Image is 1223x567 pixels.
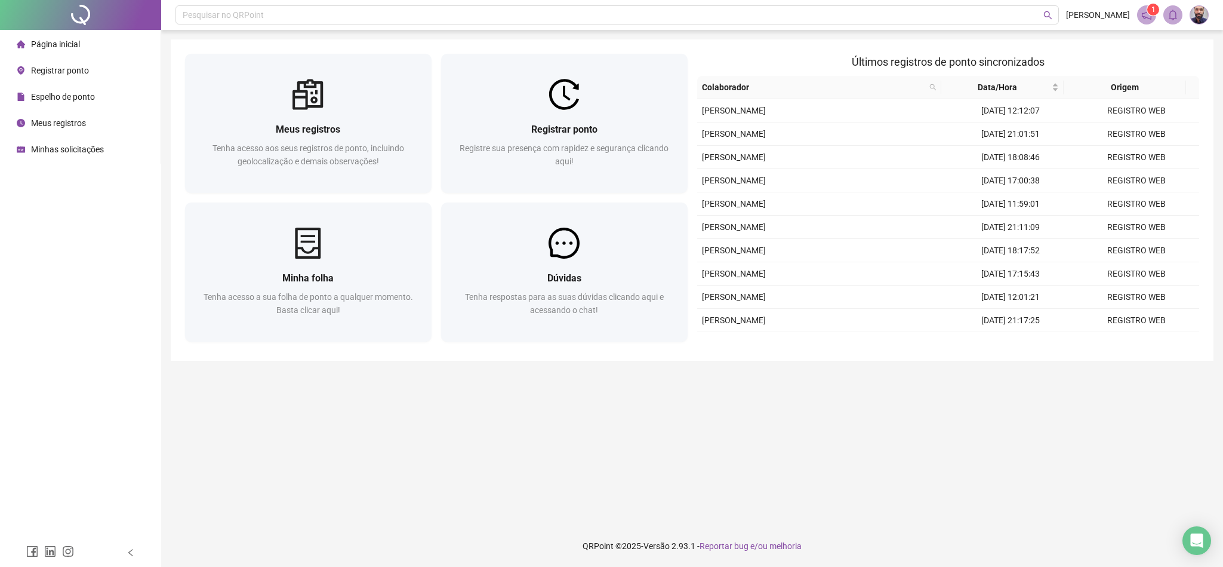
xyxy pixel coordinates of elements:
td: [DATE] 18:08:46 [948,146,1073,169]
span: Reportar bug e/ou melhoria [700,541,802,551]
td: [DATE] 18:17:52 [948,239,1073,262]
span: [PERSON_NAME] [702,129,766,139]
span: Tenha acesso a sua folha de ponto a qualquer momento. Basta clicar aqui! [204,292,413,315]
span: [PERSON_NAME] [702,152,766,162]
td: REGISTRO WEB [1074,239,1199,262]
span: search [929,84,936,91]
td: REGISTRO WEB [1074,146,1199,169]
span: Página inicial [31,39,80,49]
span: bell [1167,10,1178,20]
span: Meus registros [31,118,86,128]
span: [PERSON_NAME] [702,106,766,115]
td: REGISTRO WEB [1074,262,1199,286]
span: Minhas solicitações [31,145,104,154]
span: environment [17,66,25,75]
span: left [127,548,135,557]
span: [PERSON_NAME] [1066,8,1130,22]
td: REGISTRO WEB [1074,122,1199,146]
span: home [17,40,25,48]
span: Tenha acesso aos seus registros de ponto, incluindo geolocalização e demais observações! [212,143,404,166]
span: Registre sua presença com rapidez e segurança clicando aqui! [460,143,669,166]
td: [DATE] 17:00:38 [948,169,1073,192]
td: REGISTRO WEB [1074,192,1199,216]
td: [DATE] 11:59:01 [948,192,1073,216]
span: Espelho de ponto [31,92,95,102]
span: file [17,93,25,101]
span: clock-circle [17,119,25,127]
span: Versão [643,541,670,551]
span: instagram [62,545,74,557]
div: Open Intercom Messenger [1182,526,1211,555]
span: [PERSON_NAME] [702,176,766,185]
span: Tenha respostas para as suas dúvidas clicando aqui e acessando o chat! [465,292,664,315]
span: Registrar ponto [531,124,597,135]
span: Data/Hora [946,81,1049,94]
span: schedule [17,145,25,154]
a: DúvidasTenha respostas para as suas dúvidas clicando aqui e acessando o chat! [441,203,688,342]
span: Dúvidas [547,272,581,284]
a: Meus registrosTenha acesso aos seus registros de ponto, incluindo geolocalização e demais observa... [185,54,432,193]
span: notification [1141,10,1152,20]
span: 1 [1151,5,1156,14]
span: [PERSON_NAME] [702,292,766,302]
td: [DATE] 21:01:51 [948,122,1073,146]
td: [DATE] 12:01:21 [948,286,1073,309]
td: REGISTRO WEB [1074,332,1199,355]
span: search [927,78,939,96]
span: linkedin [44,545,56,557]
span: Registrar ponto [31,66,89,75]
span: facebook [26,545,38,557]
td: [DATE] 17:59:38 [948,332,1073,355]
footer: QRPoint © 2025 - 2.93.1 - [161,525,1223,567]
td: REGISTRO WEB [1074,99,1199,122]
td: [DATE] 12:12:07 [948,99,1073,122]
span: [PERSON_NAME] [702,246,766,255]
td: REGISTRO WEB [1074,169,1199,192]
td: [DATE] 21:17:25 [948,309,1073,332]
span: [PERSON_NAME] [702,315,766,325]
td: [DATE] 17:15:43 [948,262,1073,286]
sup: 1 [1147,4,1159,16]
td: REGISTRO WEB [1074,216,1199,239]
th: Origem [1064,76,1186,99]
a: Registrar pontoRegistre sua presença com rapidez e segurança clicando aqui! [441,54,688,193]
span: Minha folha [282,272,334,284]
span: Últimos registros de ponto sincronizados [852,56,1045,68]
td: REGISTRO WEB [1074,309,1199,332]
th: Data/Hora [941,76,1064,99]
a: Minha folhaTenha acesso a sua folha de ponto a qualquer momento. Basta clicar aqui! [185,203,432,342]
span: [PERSON_NAME] [702,199,766,209]
span: Meus registros [276,124,340,135]
span: Colaborador [702,81,925,94]
img: 60213 [1190,6,1208,24]
span: search [1043,11,1052,20]
td: [DATE] 21:11:09 [948,216,1073,239]
span: [PERSON_NAME] [702,222,766,232]
span: [PERSON_NAME] [702,269,766,278]
td: REGISTRO WEB [1074,286,1199,309]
